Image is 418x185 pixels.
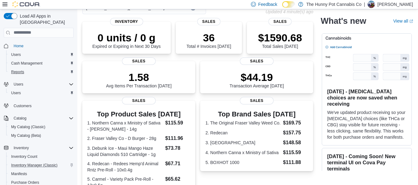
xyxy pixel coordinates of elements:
span: Reports [9,68,74,76]
dt: 5. BOXHOT 1000 [205,159,281,166]
a: Inventory Manager (Classic) [9,162,60,169]
span: Sales [122,57,156,65]
span: My Catalog (Beta) [9,132,74,139]
span: Catalog [11,115,74,122]
h3: Top Brand Sales [DATE] [205,111,308,118]
button: Catalog [11,115,29,122]
div: Avg Items Per Transaction [DATE] [106,71,172,88]
span: Home [11,42,74,50]
span: Users [11,81,74,88]
a: Home [11,42,26,50]
span: Sales [122,97,156,104]
p: $44.19 [230,71,284,83]
p: 36 [187,32,231,44]
a: Reports [9,68,27,76]
dt: 1. The Original Fraser Valley Weed Co. [205,120,281,126]
dt: 2. Fraser Valley Co - D Burger - 28g [87,135,163,141]
span: Users [14,82,23,87]
dd: $67.71 [165,160,190,167]
span: Users [9,51,74,58]
button: Users [6,50,76,59]
dd: $148.58 [283,139,308,146]
button: Home [1,41,76,50]
button: Users [6,89,76,97]
button: Inventory [11,144,31,152]
dd: $115.59 [283,149,308,156]
span: Inventory Manager (Classic) [9,162,74,169]
span: Users [11,52,21,57]
div: Expired or Expiring in Next 30 Days [92,32,161,49]
span: My Catalog (Classic) [9,123,74,131]
button: My Catalog (Beta) [6,131,76,140]
dd: $115.59 [165,119,190,127]
span: Sales [269,18,292,25]
span: Sales [240,57,274,65]
p: 0 units / 0 g [92,32,161,44]
div: Kyle Billie [368,1,375,8]
span: Inventory [14,145,29,150]
div: Total Sales [DATE] [258,32,302,49]
div: Transaction Average [DATE] [230,71,284,88]
a: View allExternal link [393,19,413,23]
button: Inventory [1,144,76,152]
button: Catalog [1,114,76,123]
span: Catalog [14,116,26,121]
dd: $111.96 [165,135,190,142]
button: Inventory Count [6,152,76,161]
a: My Catalog (Beta) [9,132,44,139]
span: Manifests [9,170,74,178]
span: Feedback [258,1,277,7]
span: Sales [197,18,220,25]
p: $1590.68 [258,32,302,44]
button: Users [1,80,76,89]
span: Purchase Orders [11,180,39,185]
span: Customers [14,103,32,108]
div: Total # Invoices [DATE] [187,32,231,49]
svg: External link [409,19,413,23]
p: The Hunny Pot Cannabis Co [306,1,361,8]
a: Cash Management [9,60,45,67]
h2: What's new [321,16,366,26]
span: Cash Management [9,60,74,67]
button: My Catalog (Classic) [6,123,76,131]
span: Inventory [11,144,74,152]
span: My Catalog (Classic) [11,124,45,129]
p: 1.58 [106,71,172,83]
dt: 2. Redecan [205,130,281,136]
img: Cova [12,1,40,7]
dt: 4. Northern Canna x Ministry of Sativa [205,149,281,156]
p: [PERSON_NAME] [377,1,413,8]
button: Inventory Manager (Classic) [6,161,76,170]
h3: Top Product Sales [DATE] [87,111,190,118]
p: Updated 4 minute(s) ago [265,9,313,14]
span: Load All Apps in [GEOGRAPHIC_DATA] [17,13,74,25]
a: My Catalog (Classic) [9,123,48,131]
p: We've updated product receiving so your [MEDICAL_DATA] choices (like THCa or CBG) stay visible fo... [327,109,407,140]
h3: [DATE] - [MEDICAL_DATA] choices are now saved when receiving [327,88,407,107]
button: Reports [6,68,76,76]
span: Inventory Count [11,154,37,159]
button: Customers [1,101,76,110]
p: | [364,1,365,8]
span: Inventory [110,18,143,25]
dd: $73.78 [165,145,190,152]
span: Inventory Count [9,153,74,160]
dt: 1. Northern Canna x Ministry of Sativa - [PERSON_NAME] - 14g [87,120,163,132]
span: Manifests [11,171,27,176]
dd: $111.88 [283,159,308,166]
span: Cash Management [11,61,42,66]
span: Inventory Manager (Classic) [11,163,58,168]
a: Inventory Count [9,153,40,160]
button: Cash Management [6,59,76,68]
a: Manifests [9,170,29,178]
h3: [DATE] - Coming Soon! New terminal UI on Cova Pay terminals [327,153,407,172]
span: Sales [240,97,274,104]
span: Customers [11,102,74,109]
dt: 3. Debunk Ice - Maui Mango Haze Liquid Diamonds 510 Cartridge - 1g [87,145,163,158]
span: Reports [11,69,24,74]
dt: 3. [GEOGRAPHIC_DATA] [205,140,281,146]
a: Users [9,89,23,97]
button: Manifests [6,170,76,178]
span: My Catalog (Beta) [11,133,41,138]
span: Users [9,89,74,97]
